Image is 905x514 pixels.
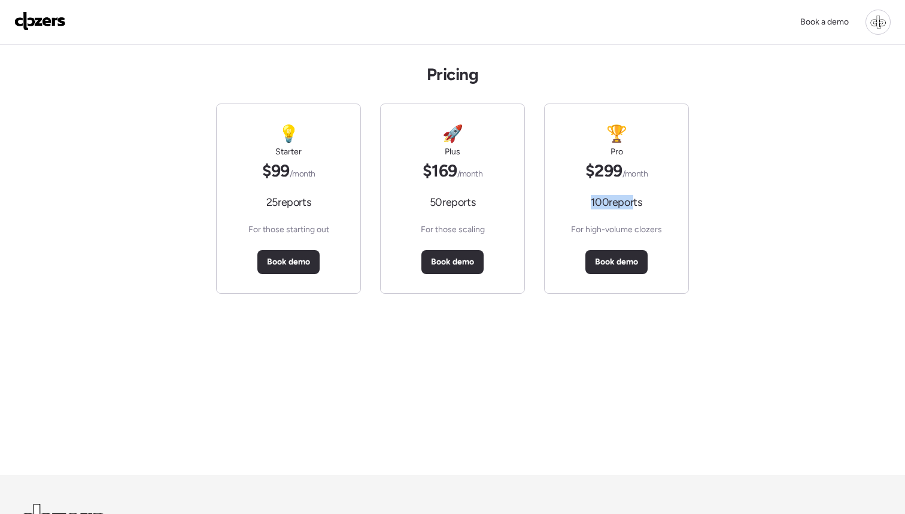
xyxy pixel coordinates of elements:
[445,146,460,158] h2: Plus
[423,160,482,181] span: $169
[571,224,662,236] span: For high-volume clozers
[266,195,311,209] span: 25 reports
[800,17,849,27] span: Book a demo
[275,146,302,158] h2: Starter
[278,123,299,144] span: 💡
[431,256,474,268] span: Book demo
[457,169,483,179] span: /month
[591,195,642,209] span: 100 reports
[595,256,638,268] span: Book demo
[262,160,315,181] span: $99
[442,123,463,144] span: 🚀
[267,256,310,268] span: Book demo
[606,123,627,144] span: 🏆
[622,169,648,179] span: /month
[248,224,329,236] span: For those starting out
[421,224,485,236] span: For those scaling
[427,64,478,84] h1: Pricing
[585,160,648,181] span: $299
[290,169,315,179] span: /month
[430,195,476,209] span: 50 reports
[14,11,66,31] img: Logo
[611,146,623,158] h2: Pro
